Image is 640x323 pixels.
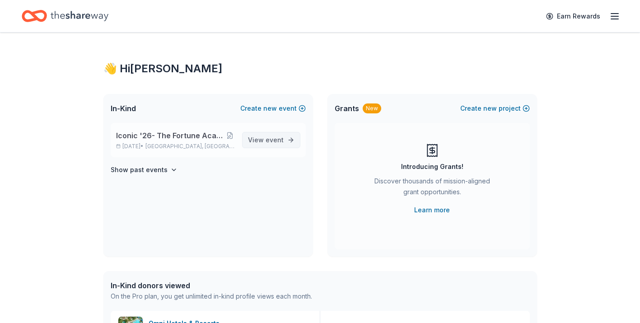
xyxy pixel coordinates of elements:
[240,103,306,114] button: Createnewevent
[483,103,497,114] span: new
[111,291,312,302] div: On the Pro plan, you get unlimited in-kind profile views each month.
[111,164,178,175] button: Show past events
[111,164,168,175] h4: Show past events
[541,8,606,24] a: Earn Rewards
[414,205,450,215] a: Learn more
[103,61,537,76] div: 👋 Hi [PERSON_NAME]
[401,161,463,172] div: Introducing Grants!
[266,136,284,144] span: event
[363,103,381,113] div: New
[116,130,226,141] span: Iconic '26- The Fortune Academy Presents the Roaring 20's
[145,143,234,150] span: [GEOGRAPHIC_DATA], [GEOGRAPHIC_DATA]
[111,103,136,114] span: In-Kind
[111,280,312,291] div: In-Kind donors viewed
[248,135,284,145] span: View
[22,5,108,27] a: Home
[335,103,359,114] span: Grants
[371,176,494,201] div: Discover thousands of mission-aligned grant opportunities.
[116,143,235,150] p: [DATE] •
[460,103,530,114] button: Createnewproject
[263,103,277,114] span: new
[242,132,300,148] a: View event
